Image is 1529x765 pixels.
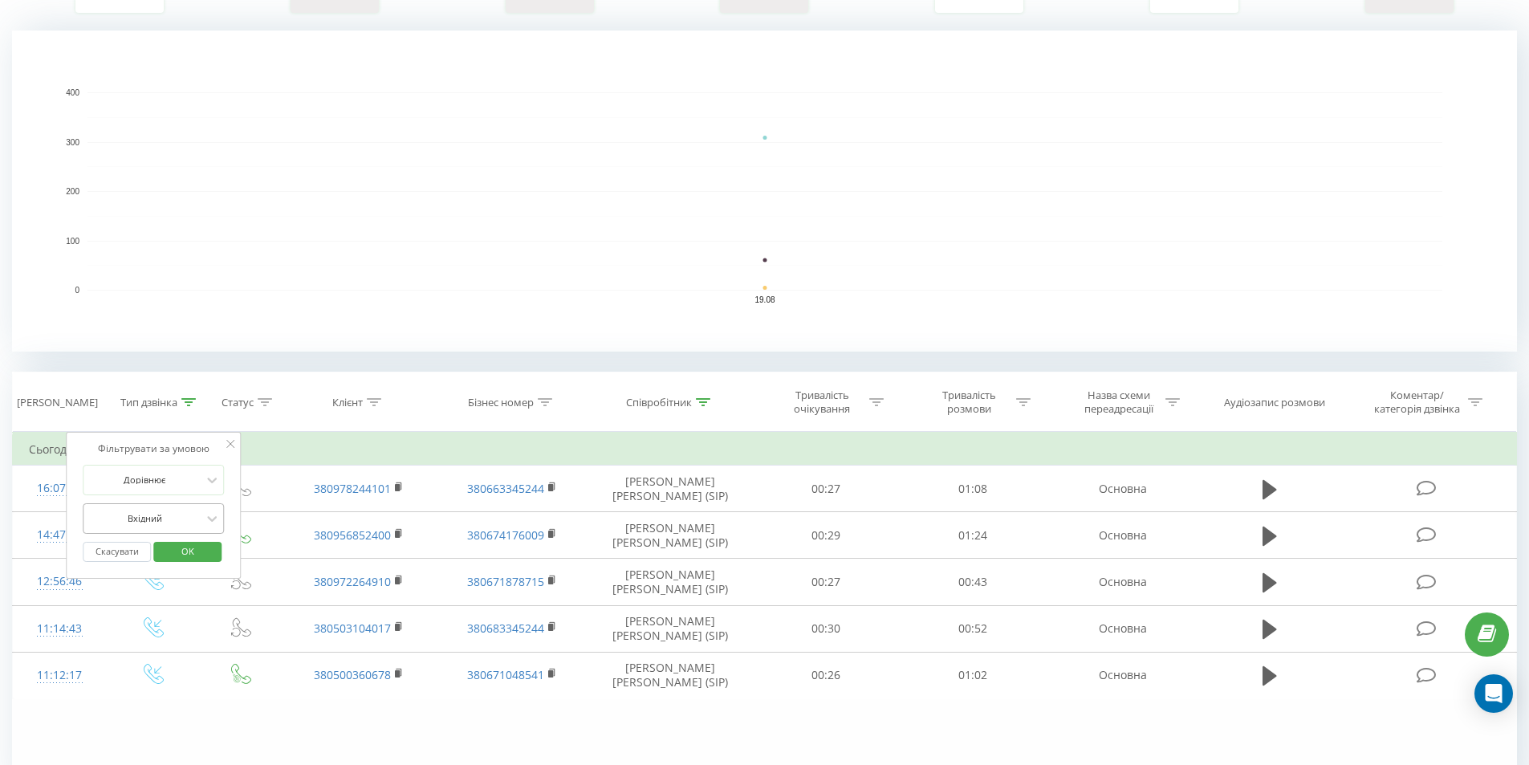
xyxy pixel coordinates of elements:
[83,441,224,457] div: Фільтрувати за умовою
[588,559,753,605] td: [PERSON_NAME] [PERSON_NAME] (SIP)
[1046,512,1198,559] td: Основна
[1046,559,1198,605] td: Основна
[314,481,391,496] a: 380978244101
[314,667,391,682] a: 380500360678
[29,473,91,504] div: 16:07:49
[900,512,1047,559] td: 01:24
[588,512,753,559] td: [PERSON_NAME] [PERSON_NAME] (SIP)
[754,295,775,304] text: 19.08
[314,574,391,589] a: 380972264910
[467,667,544,682] a: 380671048541
[467,527,544,543] a: 380674176009
[926,389,1012,416] div: Тривалість розмови
[1474,674,1513,713] div: Open Intercom Messenger
[588,652,753,698] td: [PERSON_NAME] [PERSON_NAME] (SIP)
[29,613,91,645] div: 11:14:43
[753,512,900,559] td: 00:29
[66,187,79,196] text: 200
[900,605,1047,652] td: 00:52
[753,605,900,652] td: 00:30
[332,396,363,409] div: Клієнт
[900,652,1047,698] td: 01:02
[468,396,534,409] div: Бізнес номер
[29,660,91,691] div: 11:12:17
[1076,389,1161,416] div: Назва схеми переадресації
[314,621,391,636] a: 380503104017
[17,396,98,409] div: [PERSON_NAME]
[66,138,79,147] text: 300
[588,605,753,652] td: [PERSON_NAME] [PERSON_NAME] (SIP)
[1046,652,1198,698] td: Основна
[83,542,151,562] button: Скасувати
[467,574,544,589] a: 380671878715
[13,433,1517,466] td: Сьогодні
[900,466,1047,512] td: 01:08
[222,396,254,409] div: Статус
[626,396,692,409] div: Співробітник
[467,621,544,636] a: 380683345244
[1046,466,1198,512] td: Основна
[165,539,210,564] span: OK
[120,396,177,409] div: Тип дзвінка
[66,237,79,246] text: 100
[29,519,91,551] div: 14:47:16
[900,559,1047,605] td: 00:43
[1370,389,1464,416] div: Коментар/категорія дзвінка
[12,31,1517,352] svg: A chart.
[75,286,79,295] text: 0
[753,466,900,512] td: 00:27
[153,542,222,562] button: OK
[1224,396,1325,409] div: Аудіозапис розмови
[29,566,91,597] div: 12:56:46
[314,527,391,543] a: 380956852400
[1046,605,1198,652] td: Основна
[467,481,544,496] a: 380663345244
[753,559,900,605] td: 00:27
[588,466,753,512] td: [PERSON_NAME] [PERSON_NAME] (SIP)
[779,389,865,416] div: Тривалість очікування
[66,88,79,97] text: 400
[753,652,900,698] td: 00:26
